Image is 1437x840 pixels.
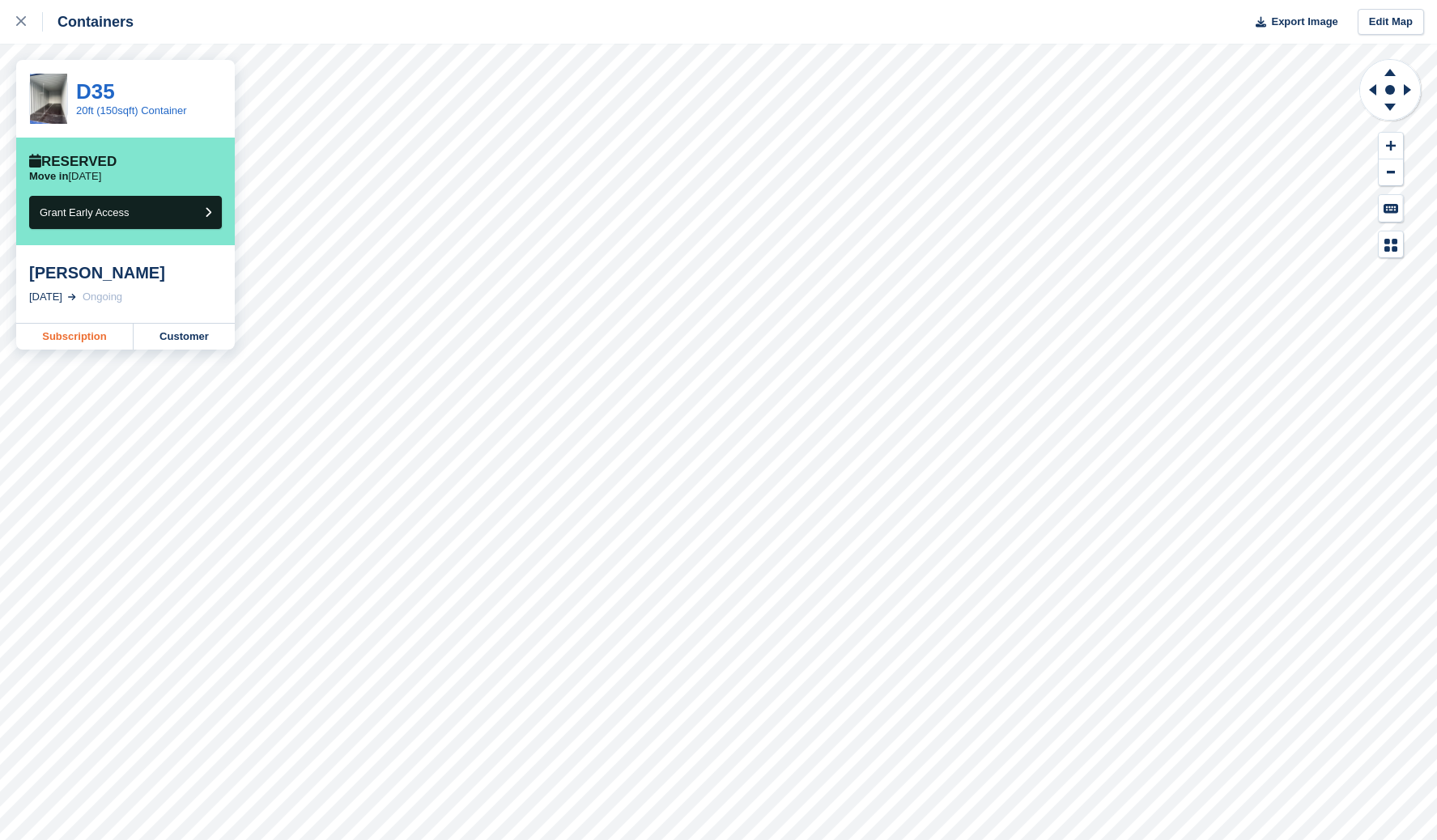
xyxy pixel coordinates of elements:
[1271,14,1337,30] span: Export Image
[1379,231,1403,258] button: Map Legend
[30,74,67,123] img: IMG_1272.jpeg
[76,79,115,104] a: D35
[29,263,222,282] div: [PERSON_NAME]
[1379,195,1403,222] button: Keyboard Shortcuts
[29,154,117,170] div: Reserved
[43,12,134,32] div: Containers
[1379,159,1403,186] button: Zoom Out
[29,289,62,305] div: [DATE]
[29,170,101,183] p: [DATE]
[76,104,187,117] a: 20ft (150sqft) Container
[1358,9,1424,36] a: Edit Map
[83,289,122,305] div: Ongoing
[134,324,235,350] a: Customer
[16,324,134,350] a: Subscription
[40,206,130,218] span: Grant Early Access
[1379,133,1403,159] button: Zoom In
[29,196,222,229] button: Grant Early Access
[1246,9,1338,36] button: Export Image
[68,294,76,300] img: arrow-right-light-icn-cde0832a797a2874e46488d9cf13f60e5c3a73dbe684e267c42b8395dfbc2abf.svg
[29,170,68,182] span: Move in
